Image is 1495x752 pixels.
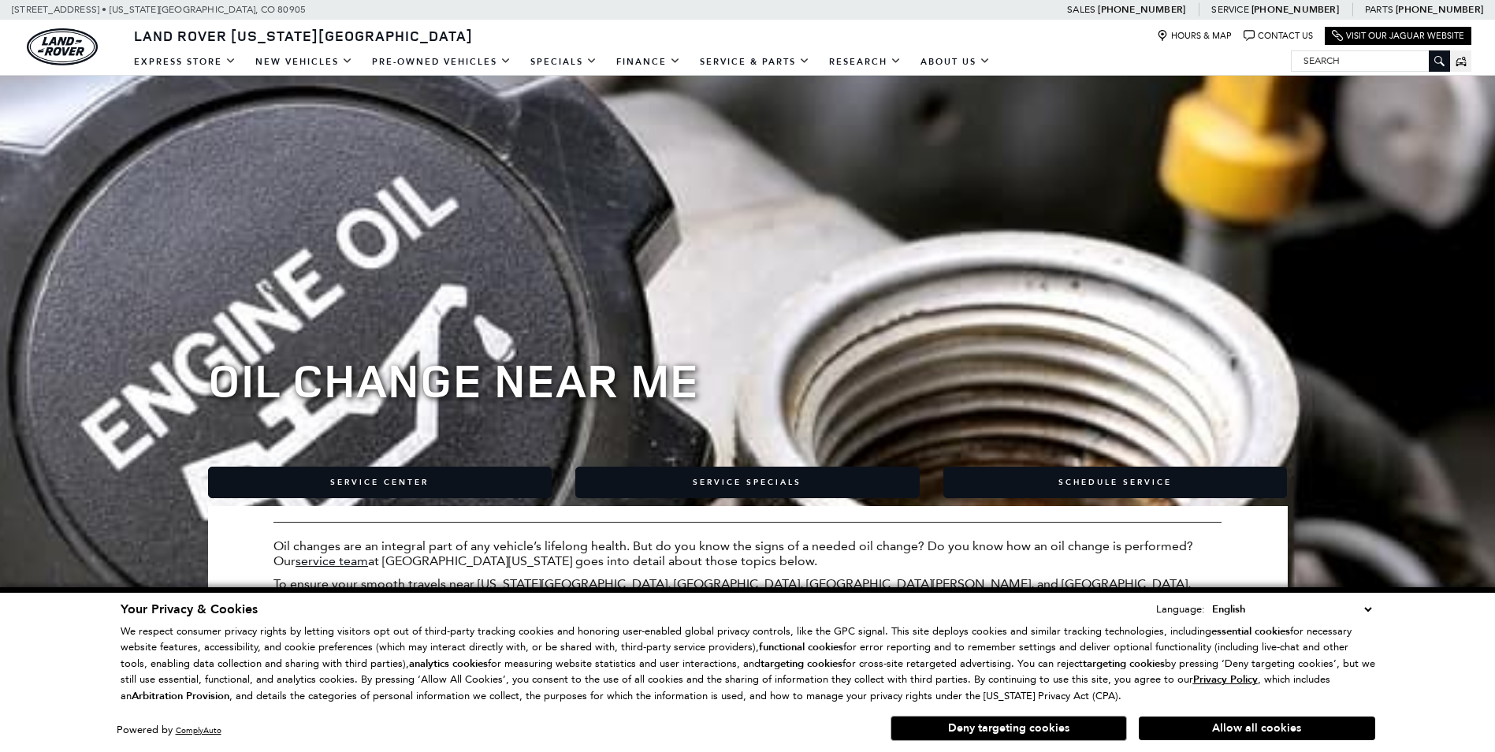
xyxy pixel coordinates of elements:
[761,657,842,671] strong: targeting cookies
[1292,51,1449,70] input: Search
[1251,3,1339,16] a: [PHONE_NUMBER]
[1098,3,1185,16] a: [PHONE_NUMBER]
[27,28,98,65] a: land-rover
[176,725,221,735] a: ComplyAuto
[296,553,368,568] a: service team
[1193,672,1258,687] u: Privacy Policy
[1211,4,1248,15] span: Service
[409,657,488,671] strong: analytics cookies
[891,716,1127,741] button: Deny targeting cookies
[273,576,1222,606] p: To ensure your smooth travels near [US_STATE][GEOGRAPHIC_DATA], [GEOGRAPHIC_DATA], [GEOGRAPHIC_DA...
[121,624,1375,705] p: We respect consumer privacy rights by letting visitors opt out of third-party tracking cookies an...
[1332,30,1464,42] a: Visit Our Jaguar Website
[759,640,843,654] strong: functional cookies
[1244,30,1313,42] a: Contact Us
[1396,3,1483,16] a: [PHONE_NUMBER]
[607,48,690,76] a: Finance
[246,48,363,76] a: New Vehicles
[125,26,482,45] a: Land Rover [US_STATE][GEOGRAPHIC_DATA]
[273,538,1222,568] p: Oil changes are an integral part of any vehicle’s lifelong health. But do you know the signs of a...
[1208,601,1375,618] select: Language Select
[117,725,221,735] div: Powered by
[575,467,920,498] a: Service Specials
[1193,673,1258,685] a: Privacy Policy
[12,4,306,15] a: [STREET_ADDRESS] • [US_STATE][GEOGRAPHIC_DATA], CO 80905
[208,348,699,411] span: Oil Change near Me
[27,28,98,65] img: Land Rover
[363,48,521,76] a: Pre-Owned Vehicles
[208,467,552,498] a: Service Center
[125,48,246,76] a: EXPRESS STORE
[125,48,1000,76] nav: Main Navigation
[1157,30,1232,42] a: Hours & Map
[121,601,258,618] span: Your Privacy & Cookies
[1365,4,1393,15] span: Parts
[132,689,229,703] strong: Arbitration Provision
[134,26,473,45] span: Land Rover [US_STATE][GEOGRAPHIC_DATA]
[1156,604,1205,614] div: Language:
[1067,4,1095,15] span: Sales
[820,48,911,76] a: Research
[690,48,820,76] a: Service & Parts
[1211,624,1290,638] strong: essential cookies
[1083,657,1165,671] strong: targeting cookies
[521,48,607,76] a: Specials
[911,48,1000,76] a: About Us
[943,467,1288,498] a: Schedule Service
[1139,717,1375,740] button: Allow all cookies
